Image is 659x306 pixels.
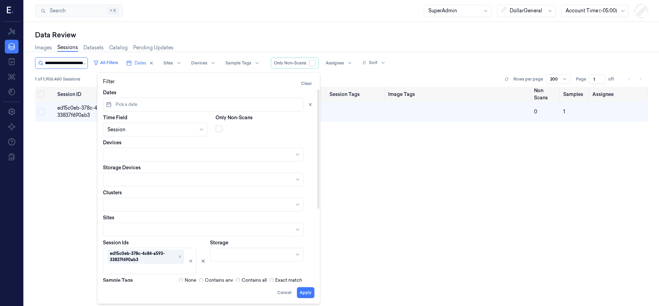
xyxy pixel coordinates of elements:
p: Rows per page [513,76,543,82]
a: Catalog [109,44,128,51]
label: Sample Tags [103,278,133,283]
a: Pending Updates [133,44,173,51]
button: Cancel [275,287,294,298]
a: Sessions [57,44,78,52]
span: Dates [135,60,146,66]
label: Exact match [275,277,302,284]
label: Only Non-Scans [216,114,253,121]
a: Datasets [83,44,104,51]
span: Only Non-Scans [274,60,306,66]
label: Clusters [103,189,122,196]
th: Session ID [55,87,132,102]
button: Dates [124,58,157,69]
th: Image Tags [385,87,531,102]
label: Time Field [103,114,127,121]
button: All Filters [91,57,121,68]
label: Contains all [242,277,267,284]
button: Clear [298,78,314,89]
button: Search⌘K [35,5,123,17]
nav: pagination [625,74,645,84]
div: Remove ,ed15c0eb-378c-4c84-a593-33837f690ab3 [178,255,182,259]
label: Contains any [205,277,233,284]
button: Pick a date [103,98,303,111]
span: 1 of 1,906,460 Sessions [35,76,80,82]
span: of 1 [608,76,619,82]
th: Non Scans [531,87,560,102]
span: ed15c0eb-378c-4c84-a593-33837f690ab3 [57,105,120,118]
th: Session Tags [327,87,385,102]
label: None [185,277,196,284]
a: Images [35,44,52,51]
th: Samples [560,87,590,102]
label: Sites [103,214,114,221]
label: Dates [103,89,116,96]
label: Session Ids [103,239,129,246]
label: Devices [103,139,122,146]
span: Page [576,76,586,82]
button: Select all [38,91,45,98]
button: Select row [38,108,45,115]
button: Apply [297,287,314,298]
span: Search [47,7,66,14]
label: Storage [210,239,228,246]
div: ed15c0eb-378c-4c84-a593-33837f690ab3 [110,250,176,263]
label: Storage Devices [103,164,141,171]
span: 1 [563,109,565,115]
th: Assignee [590,87,648,102]
span: 0 [534,109,537,115]
span: Pick a date [114,101,137,108]
div: Data Review [35,30,648,40]
div: Filter [103,78,314,89]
